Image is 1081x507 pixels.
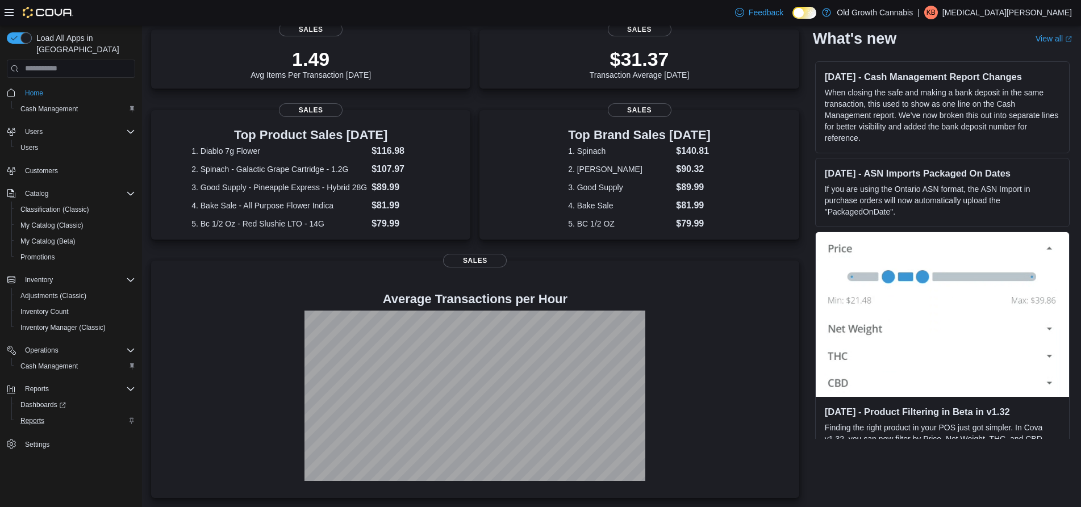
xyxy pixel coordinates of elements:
[16,234,80,248] a: My Catalog (Beta)
[676,162,711,176] dd: $90.32
[11,233,140,249] button: My Catalog (Beta)
[20,205,89,214] span: Classification (Classic)
[372,144,430,158] dd: $116.98
[20,125,47,139] button: Users
[11,358,140,374] button: Cash Management
[590,48,690,70] p: $31.37
[20,291,86,300] span: Adjustments (Classic)
[11,202,140,217] button: Classification (Classic)
[2,85,140,101] button: Home
[20,164,62,178] a: Customers
[20,86,135,100] span: Home
[749,7,783,18] span: Feedback
[568,218,671,229] dt: 5. BC 1/2 OZ
[25,189,48,198] span: Catalog
[372,217,430,231] dd: $79.99
[443,254,507,267] span: Sales
[792,7,816,19] input: Dark Mode
[2,272,140,288] button: Inventory
[20,86,48,100] a: Home
[20,382,135,396] span: Reports
[20,323,106,332] span: Inventory Manager (Classic)
[11,304,140,320] button: Inventory Count
[20,438,54,451] a: Settings
[16,234,135,248] span: My Catalog (Beta)
[825,71,1060,82] h3: [DATE] - Cash Management Report Changes
[191,200,367,211] dt: 4. Bake Sale - All Purpose Flower Indica
[568,145,671,157] dt: 1. Spinach
[731,1,788,24] a: Feedback
[16,414,135,428] span: Reports
[20,273,135,287] span: Inventory
[16,398,135,412] span: Dashboards
[20,237,76,246] span: My Catalog (Beta)
[568,200,671,211] dt: 4. Bake Sale
[279,23,343,36] span: Sales
[23,7,73,18] img: Cova
[25,440,49,449] span: Settings
[16,203,94,216] a: Classification (Classic)
[16,359,82,373] a: Cash Management
[20,400,66,409] span: Dashboards
[20,437,135,451] span: Settings
[2,124,140,140] button: Users
[825,422,1060,479] p: Finding the right product in your POS just got simpler. In Cova v1.32, you can now filter by Pric...
[16,250,60,264] a: Promotions
[32,32,135,55] span: Load All Apps in [GEOGRAPHIC_DATA]
[590,48,690,79] div: Transaction Average [DATE]
[279,103,343,117] span: Sales
[25,166,58,175] span: Customers
[924,6,938,19] div: Kyra Ball
[11,288,140,304] button: Adjustments (Classic)
[926,6,936,19] span: KB
[942,6,1072,19] p: [MEDICAL_DATA][PERSON_NAME]
[16,102,82,116] a: Cash Management
[16,321,110,334] a: Inventory Manager (Classic)
[1036,34,1072,43] a: View allExternal link
[191,218,367,229] dt: 5. Bc 1/2 Oz - Red Slushie LTO - 14G
[16,414,49,428] a: Reports
[251,48,371,79] div: Avg Items Per Transaction [DATE]
[20,187,53,200] button: Catalog
[20,343,63,357] button: Operations
[676,144,711,158] dd: $140.81
[191,145,367,157] dt: 1. Diablo 7g Flower
[191,182,367,193] dt: 3. Good Supply - Pineapple Express - Hybrid 28G
[16,321,135,334] span: Inventory Manager (Classic)
[20,416,44,425] span: Reports
[11,140,140,156] button: Users
[676,199,711,212] dd: $81.99
[1065,36,1072,43] svg: External link
[25,384,49,393] span: Reports
[676,181,711,194] dd: $89.99
[20,104,78,114] span: Cash Management
[251,48,371,70] p: 1.49
[20,343,135,357] span: Operations
[16,219,88,232] a: My Catalog (Classic)
[16,219,135,232] span: My Catalog (Classic)
[16,141,43,154] a: Users
[20,273,57,287] button: Inventory
[16,102,135,116] span: Cash Management
[11,249,140,265] button: Promotions
[372,181,430,194] dd: $89.99
[11,320,140,336] button: Inventory Manager (Classic)
[11,413,140,429] button: Reports
[16,289,135,303] span: Adjustments (Classic)
[2,162,140,179] button: Customers
[7,80,135,482] nav: Complex example
[568,182,671,193] dt: 3. Good Supply
[568,128,711,142] h3: Top Brand Sales [DATE]
[2,381,140,397] button: Reports
[608,103,671,117] span: Sales
[813,30,896,48] h2: What's new
[825,183,1060,217] p: If you are using the Ontario ASN format, the ASN Import in purchase orders will now automatically...
[825,87,1060,144] p: When closing the safe and making a bank deposit in the same transaction, this used to show as one...
[16,141,135,154] span: Users
[11,217,140,233] button: My Catalog (Classic)
[25,346,59,355] span: Operations
[20,221,84,230] span: My Catalog (Classic)
[20,125,135,139] span: Users
[20,164,135,178] span: Customers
